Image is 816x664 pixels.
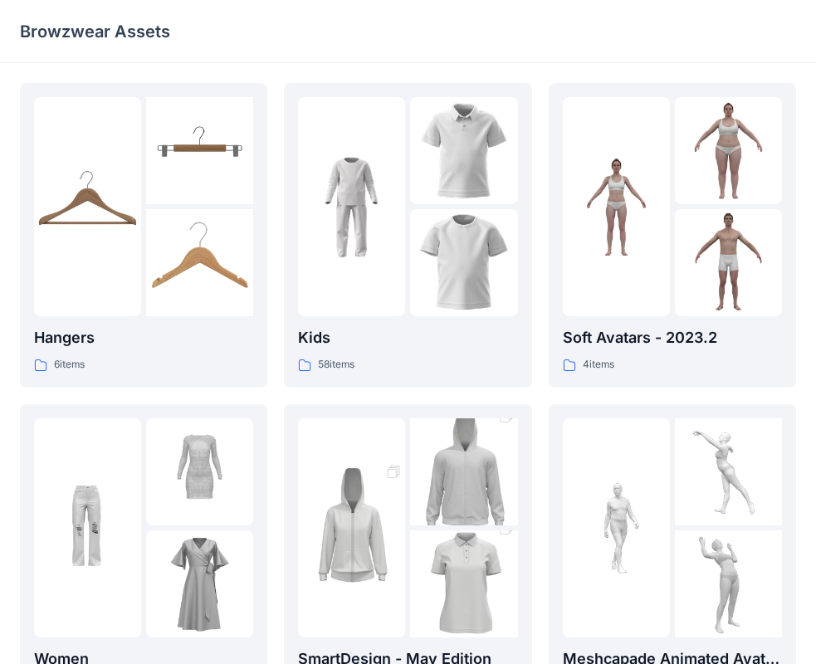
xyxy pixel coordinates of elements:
[20,83,267,388] a: folder 1folder 2folder 3Hangers6items
[298,447,405,608] img: folder 1
[410,209,517,316] img: folder 3
[146,97,253,204] img: folder 2
[675,97,782,204] img: folder 2
[410,97,517,204] img: folder 2
[563,474,670,581] img: folder 1
[675,530,782,637] img: folder 3
[54,356,85,373] p: 6 items
[549,83,796,388] a: folder 1folder 2folder 3Soft Avatars - 2023.24items
[298,154,405,261] img: folder 1
[298,326,517,349] p: Kids
[34,154,141,261] img: folder 1
[563,326,782,349] p: Soft Avatars - 2023.2
[318,356,354,373] p: 58 items
[583,356,614,373] p: 4 items
[34,326,253,349] p: Hangers
[146,530,253,637] img: folder 3
[34,474,141,581] img: folder 1
[675,418,782,525] img: folder 2
[146,209,253,316] img: folder 3
[563,154,670,261] img: folder 1
[410,392,517,553] img: folder 2
[146,418,253,525] img: folder 2
[284,83,531,388] a: folder 1folder 2folder 3Kids58items
[675,209,782,316] img: folder 3
[20,20,170,43] p: Browzwear Assets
